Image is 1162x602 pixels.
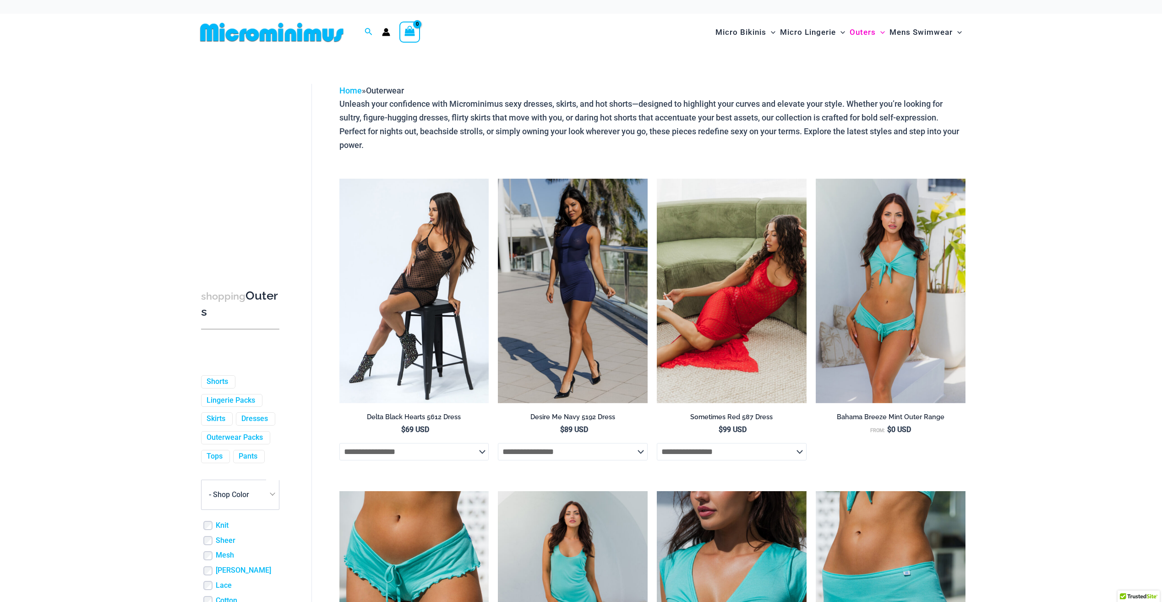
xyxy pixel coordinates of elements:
[712,17,966,48] nav: Site Navigation
[365,27,373,38] a: Search icon link
[816,179,966,403] a: Bahama Breeze Mint 9116 Crop Top 5119 Shorts 01v2Bahama Breeze Mint 9116 Crop Top 5119 Shorts 04v...
[196,22,347,43] img: MM SHOP LOGO FLAT
[766,21,775,44] span: Menu Toggle
[870,427,885,433] span: From:
[216,521,229,531] a: Knit
[876,21,885,44] span: Menu Toggle
[887,425,891,434] span: $
[216,551,234,560] a: Mesh
[339,86,404,95] span: »
[498,413,648,421] h2: Desire Me Navy 5192 Dress
[816,413,966,425] a: Bahama Breeze Mint Outer Range
[498,413,648,425] a: Desire Me Navy 5192 Dress
[339,86,362,95] a: Home
[339,413,489,421] h2: Delta Black Hearts 5612 Dress
[201,77,284,260] iframe: TrustedSite Certified
[560,425,588,434] bdi: 89 USD
[719,425,723,434] span: $
[382,28,390,36] a: Account icon link
[401,425,429,434] bdi: 69 USD
[719,425,747,434] bdi: 99 USD
[847,18,887,46] a: OutersMenu ToggleMenu Toggle
[216,566,271,575] a: [PERSON_NAME]
[780,21,836,44] span: Micro Lingerie
[366,86,404,95] span: Outerwear
[657,413,807,425] a: Sometimes Red 587 Dress
[207,377,228,387] a: Shorts
[207,396,255,405] a: Lingerie Packs
[560,425,564,434] span: $
[850,21,876,44] span: Outers
[201,480,279,510] span: - Shop Color
[657,413,807,421] h2: Sometimes Red 587 Dress
[889,21,953,44] span: Mens Swimwear
[713,18,778,46] a: Micro BikinisMenu ToggleMenu Toggle
[401,425,405,434] span: $
[239,452,257,461] a: Pants
[207,452,223,461] a: Tops
[887,425,911,434] bdi: 0 USD
[339,179,489,403] a: Delta Black Hearts 5612 Dress 05Delta Black Hearts 5612 Dress 04Delta Black Hearts 5612 Dress 04
[887,18,964,46] a: Mens SwimwearMenu ToggleMenu Toggle
[836,21,845,44] span: Menu Toggle
[241,414,268,424] a: Dresses
[657,179,807,403] a: Sometimes Red 587 Dress 10Sometimes Red 587 Dress 09Sometimes Red 587 Dress 09
[816,179,966,403] img: Bahama Breeze Mint 9116 Crop Top 5119 Shorts 01v2
[953,21,962,44] span: Menu Toggle
[216,536,235,546] a: Sheer
[339,413,489,425] a: Delta Black Hearts 5612 Dress
[209,490,249,499] span: - Shop Color
[498,179,648,403] img: Desire Me Navy 5192 Dress 11
[816,413,966,421] h2: Bahama Breeze Mint Outer Range
[202,480,279,509] span: - Shop Color
[207,433,263,443] a: Outerwear Packs
[216,581,232,591] a: Lace
[339,179,489,403] img: Delta Black Hearts 5612 Dress 05
[201,290,245,302] span: shopping
[201,288,279,320] h3: Outers
[778,18,847,46] a: Micro LingerieMenu ToggleMenu Toggle
[715,21,766,44] span: Micro Bikinis
[339,97,966,152] p: Unleash your confidence with Microminimus sexy dresses, skirts, and hot shorts—designed to highli...
[498,179,648,403] a: Desire Me Navy 5192 Dress 11Desire Me Navy 5192 Dress 09Desire Me Navy 5192 Dress 09
[399,22,420,43] a: View Shopping Cart, empty
[657,179,807,403] img: Sometimes Red 587 Dress 10
[207,414,225,424] a: Skirts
